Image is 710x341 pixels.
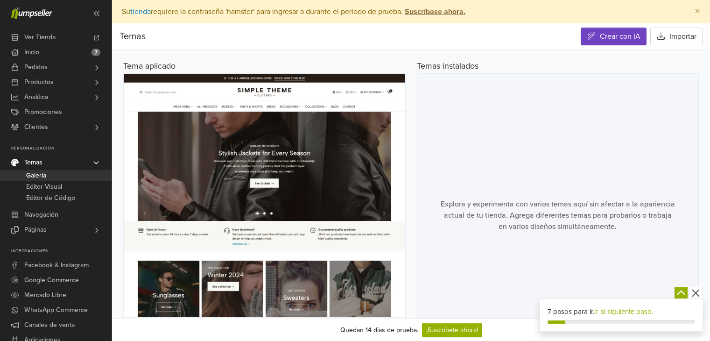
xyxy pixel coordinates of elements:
p: Personalización [11,146,112,151]
span: Analítica [24,90,48,105]
span: Pedidos [24,60,48,75]
h5: Temas instalados [417,61,478,71]
span: Galería [26,170,46,181]
span: Mercado Libre [24,288,66,303]
strong: Suscríbase ahora. [405,7,465,16]
div: Quedan 14 días de prueba. [340,325,418,335]
span: Editor Visual [26,181,62,192]
span: 7 [91,49,100,56]
span: Editor de Código [26,192,75,204]
span: × [695,5,700,18]
a: Ir al siguiente paso. [594,307,653,316]
p: Integraciones [11,249,112,254]
span: Promociones [24,105,62,120]
button: Close [685,0,710,23]
span: Inicio [24,45,39,60]
a: tienda [130,7,151,16]
span: Clientes [24,120,48,135]
div: 7 pasos para ir. [548,306,695,317]
span: Google Commerce [24,273,79,288]
span: Temas [24,155,42,170]
span: Ver Tienda [24,30,56,45]
span: Canales de venta [24,318,75,333]
span: Productos [24,75,54,90]
span: Facebook & Instagram [24,258,89,273]
span: Temas [120,31,146,42]
button: Importar [650,28,703,45]
span: WhatsApp Commerce [24,303,88,318]
span: Páginas [24,222,47,237]
a: Suscríbase ahora. [403,7,465,16]
a: ¡Suscríbete ahora! [422,323,482,337]
h5: Tema aplicado [123,61,406,71]
span: Navegación [24,207,58,222]
a: Crear con IA [581,28,647,45]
